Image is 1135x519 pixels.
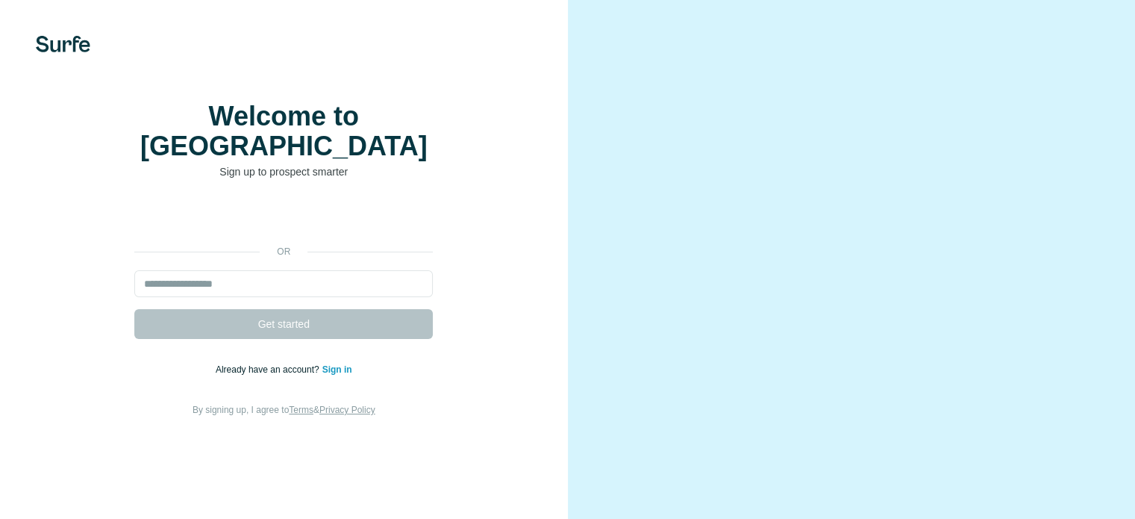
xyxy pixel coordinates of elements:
img: Surfe's logo [36,36,90,52]
p: or [260,245,307,258]
span: By signing up, I agree to & [193,405,375,415]
a: Privacy Policy [319,405,375,415]
h1: Welcome to [GEOGRAPHIC_DATA] [134,102,433,161]
span: Already have an account? [216,364,322,375]
iframe: Sign in with Google Button [127,202,440,234]
p: Sign up to prospect smarter [134,164,433,179]
a: Sign in [322,364,352,375]
a: Terms [289,405,313,415]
